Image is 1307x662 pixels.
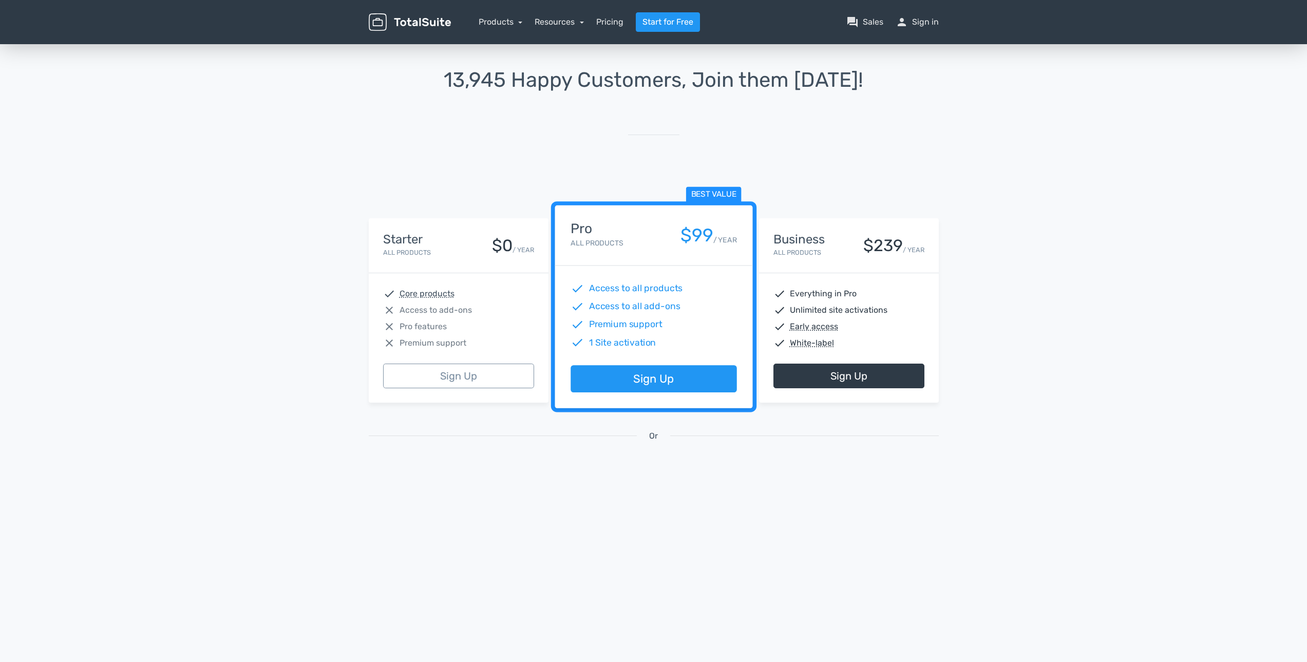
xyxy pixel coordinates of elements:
[790,337,834,349] abbr: White-label
[513,245,534,255] small: / YEAR
[535,17,584,27] a: Resources
[400,337,466,349] span: Premium support
[571,221,623,236] h4: Pro
[571,282,584,295] span: check
[773,288,786,300] span: check
[479,17,523,27] a: Products
[369,13,451,31] img: TotalSuite for WordPress
[383,249,431,256] small: All Products
[589,300,680,313] span: Access to all add-ons
[400,304,472,316] span: Access to add-ons
[589,282,683,295] span: Access to all products
[790,304,887,316] span: Unlimited site activations
[713,235,736,245] small: / YEAR
[571,366,736,393] a: Sign Up
[400,288,454,300] abbr: Core products
[589,336,656,349] span: 1 Site activation
[790,288,857,300] span: Everything in Pro
[896,16,939,28] a: personSign in
[790,320,838,333] abbr: Early access
[773,304,786,316] span: check
[686,187,741,203] span: Best value
[773,249,821,256] small: All Products
[571,318,584,331] span: check
[636,12,700,32] a: Start for Free
[589,318,662,331] span: Premium support
[896,16,908,28] span: person
[773,364,924,388] a: Sign Up
[383,233,431,246] h4: Starter
[773,320,786,333] span: check
[369,69,939,91] h1: 13,945 Happy Customers, Join them [DATE]!
[571,336,584,349] span: check
[492,237,513,255] div: $0
[846,16,883,28] a: question_answerSales
[383,288,395,300] span: check
[596,16,623,28] a: Pricing
[846,16,859,28] span: question_answer
[649,430,658,442] span: Or
[383,304,395,316] span: close
[863,237,903,255] div: $239
[571,300,584,313] span: check
[400,320,447,333] span: Pro features
[773,233,825,246] h4: Business
[383,364,534,388] a: Sign Up
[903,245,924,255] small: / YEAR
[383,320,395,333] span: close
[571,239,623,248] small: All Products
[383,337,395,349] span: close
[680,225,713,245] div: $99
[773,337,786,349] span: check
